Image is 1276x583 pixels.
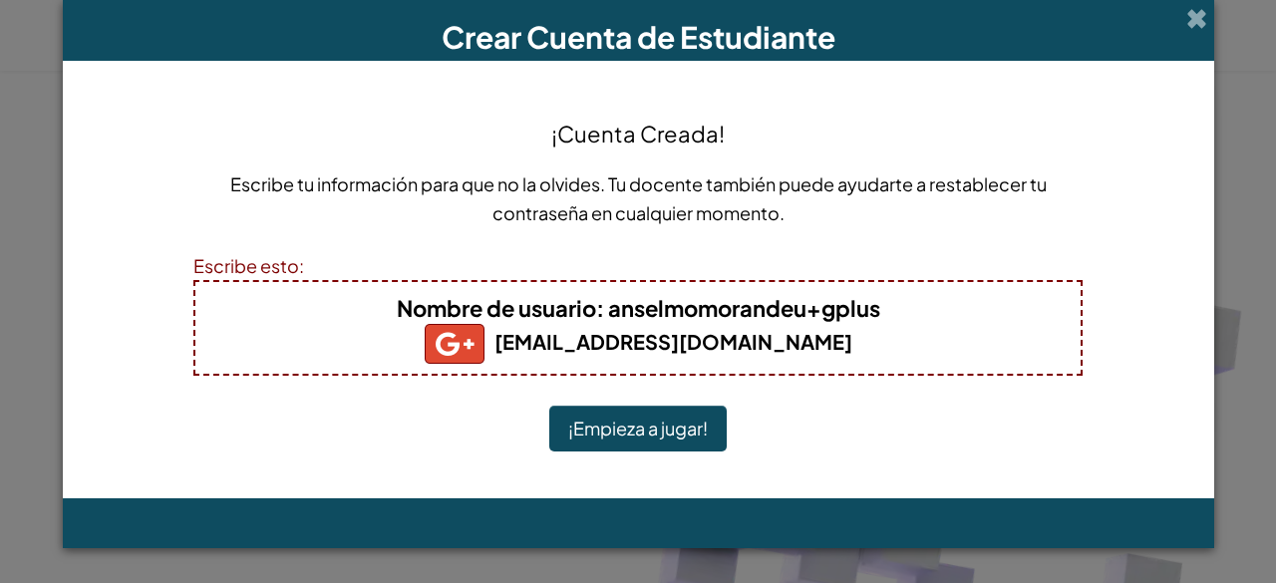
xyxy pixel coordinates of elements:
img: gplus_small.png [425,324,484,364]
h4: ¡Cuenta Creada! [551,118,725,149]
p: Escribe tu información para que no la olvides. Tu docente también puede ayudarte a restablecer tu... [193,169,1083,227]
b: [EMAIL_ADDRESS][DOMAIN_NAME] [425,329,852,354]
div: Escribe esto: [193,251,1083,280]
button: ¡Empieza a jugar! [549,406,727,451]
b: : anselmomorandeu+gplus [397,294,880,322]
span: Crear Cuenta de Estudiante [442,18,835,56]
span: Nombre de usuario [397,294,596,322]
